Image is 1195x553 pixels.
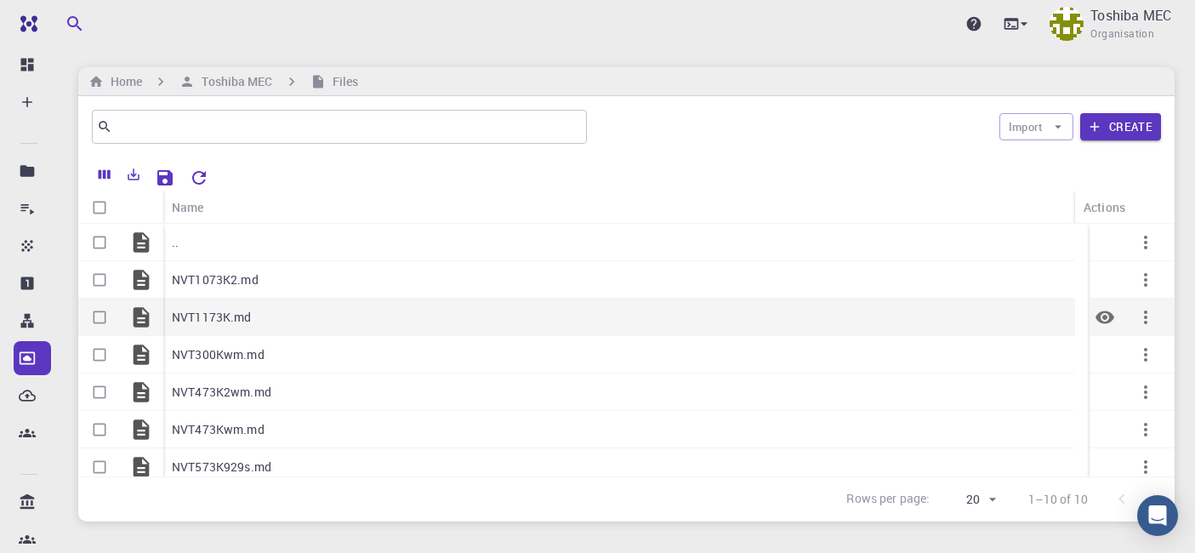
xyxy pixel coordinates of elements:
p: NVT1173K.md [172,309,252,326]
img: Toshiba MEC [1050,7,1084,41]
img: logo [14,15,37,32]
h6: Home [104,72,142,91]
p: NVT300Kwm.md [172,346,265,363]
p: .. [172,234,179,251]
button: Create [1080,113,1161,140]
p: NVT473Kwm.md [172,421,265,438]
div: Open Intercom Messenger [1137,495,1178,536]
button: Columns [90,161,119,188]
button: Import [999,113,1073,140]
p: 1–10 of 10 [1028,491,1089,508]
button: Preview [1084,297,1125,338]
button: Export [119,161,148,188]
div: 20 [937,487,1001,512]
div: Name [172,191,204,224]
span: Organisation [1090,26,1154,43]
h6: Files [326,72,359,91]
div: Name [163,191,394,224]
div: Actions [1084,191,1125,224]
div: Actions [1075,191,1160,224]
nav: breadcrumb [85,72,361,91]
h6: Toshiba MEC [195,72,272,91]
p: NVT1073K2.md [172,271,259,288]
div: Icon [121,191,163,224]
p: Toshiba MEC [1090,5,1171,26]
button: Save Explorer Settings [148,161,182,195]
p: Rows per page: [846,490,930,510]
p: NVT473K2wm.md [172,384,271,401]
button: Reset Explorer Settings [182,161,216,195]
p: NVT573K929s.md [172,459,271,476]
